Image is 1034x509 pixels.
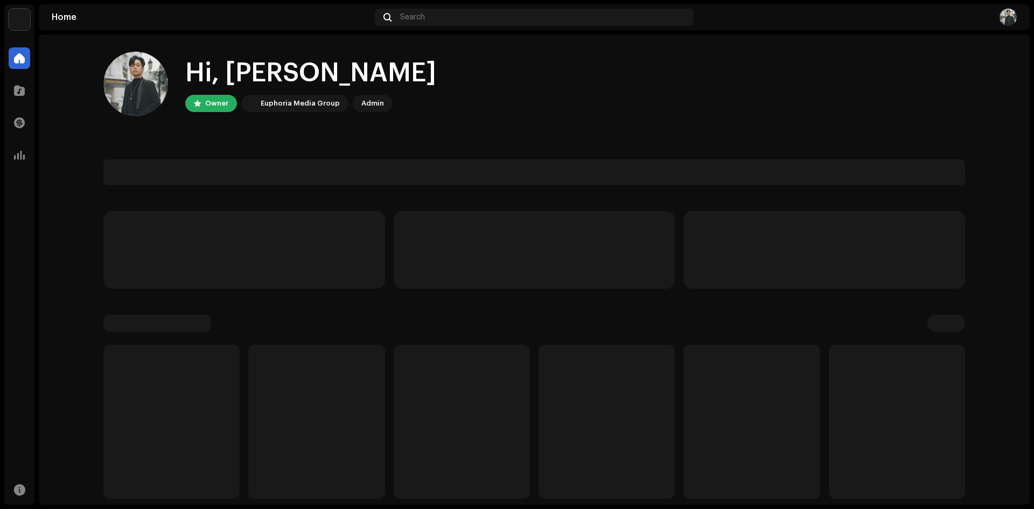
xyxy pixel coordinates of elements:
img: 921a5284-f326-4235-b41f-eb9b0a245cd5 [103,52,168,116]
div: Home [52,13,371,22]
div: Euphoria Media Group [261,97,340,110]
img: 921a5284-f326-4235-b41f-eb9b0a245cd5 [1000,9,1017,26]
img: de0d2825-999c-4937-b35a-9adca56ee094 [9,9,30,30]
img: de0d2825-999c-4937-b35a-9adca56ee094 [243,97,256,110]
div: Owner [205,97,228,110]
span: Search [400,13,425,22]
div: Admin [361,97,384,110]
div: Hi, [PERSON_NAME] [185,56,436,90]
